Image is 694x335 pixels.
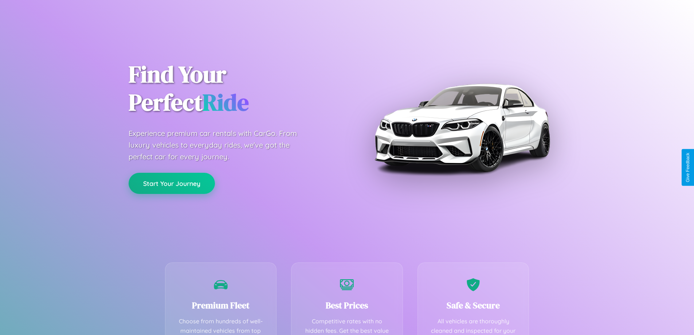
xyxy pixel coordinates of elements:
h3: Premium Fleet [176,299,266,311]
img: Premium BMW car rental vehicle [371,36,553,219]
button: Start Your Journey [129,173,215,194]
span: Ride [203,86,249,118]
h3: Safe & Secure [429,299,518,311]
h3: Best Prices [302,299,392,311]
p: Experience premium car rentals with CarGo. From luxury vehicles to everyday rides, we've got the ... [129,128,311,163]
div: Give Feedback [685,153,690,182]
h1: Find Your Perfect [129,61,336,117]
